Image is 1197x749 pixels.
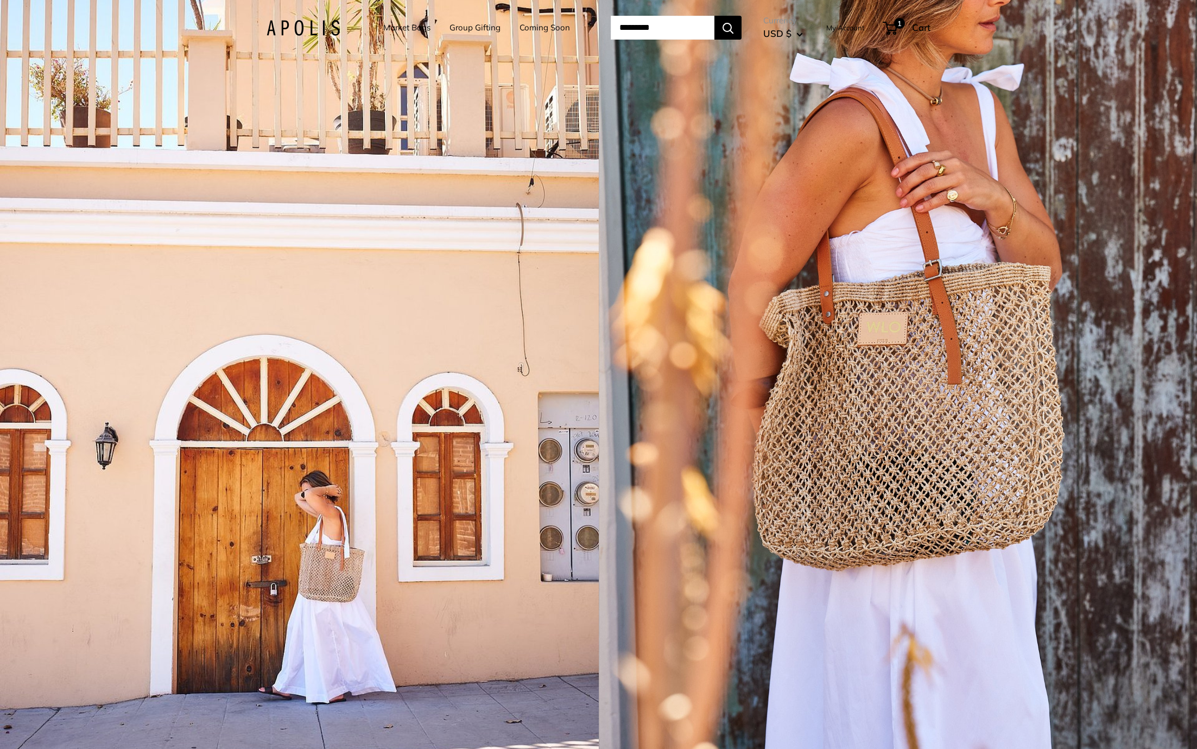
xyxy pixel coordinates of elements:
input: Search... [611,16,714,40]
a: 1 Cart [884,19,930,36]
span: USD $ [763,28,791,39]
span: Cart [912,22,930,33]
span: 1 [894,18,905,29]
img: Apolis [267,20,340,36]
button: USD $ [763,25,803,42]
a: Market Bags [383,20,430,35]
a: Coming Soon [520,20,570,35]
span: Currency [763,13,803,28]
a: Group Gifting [449,20,501,35]
button: Search [714,16,742,40]
a: My Account [826,21,865,34]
